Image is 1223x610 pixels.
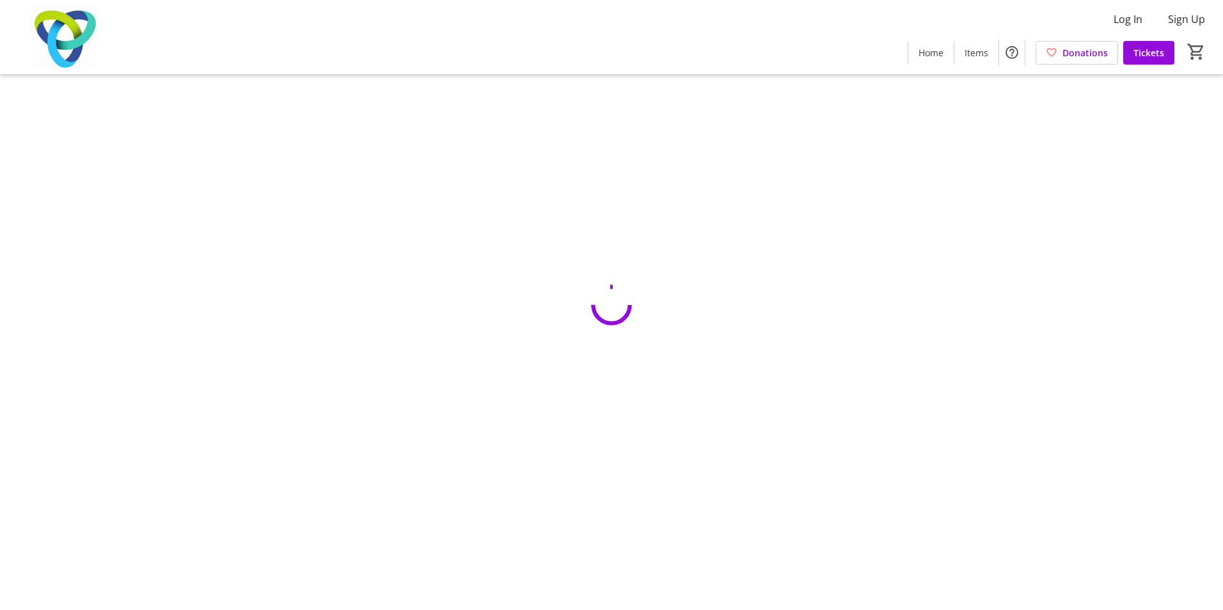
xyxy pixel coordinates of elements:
[1062,46,1108,59] span: Donations
[1123,41,1174,65] a: Tickets
[999,40,1025,65] button: Help
[1036,41,1118,65] a: Donations
[1133,46,1164,59] span: Tickets
[1114,12,1142,27] span: Log In
[8,5,122,69] img: Trillium Health Partners Foundation's Logo
[1158,9,1215,29] button: Sign Up
[954,41,998,65] a: Items
[1168,12,1205,27] span: Sign Up
[1185,40,1208,63] button: Cart
[1103,9,1153,29] button: Log In
[919,46,943,59] span: Home
[965,46,988,59] span: Items
[908,41,954,65] a: Home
